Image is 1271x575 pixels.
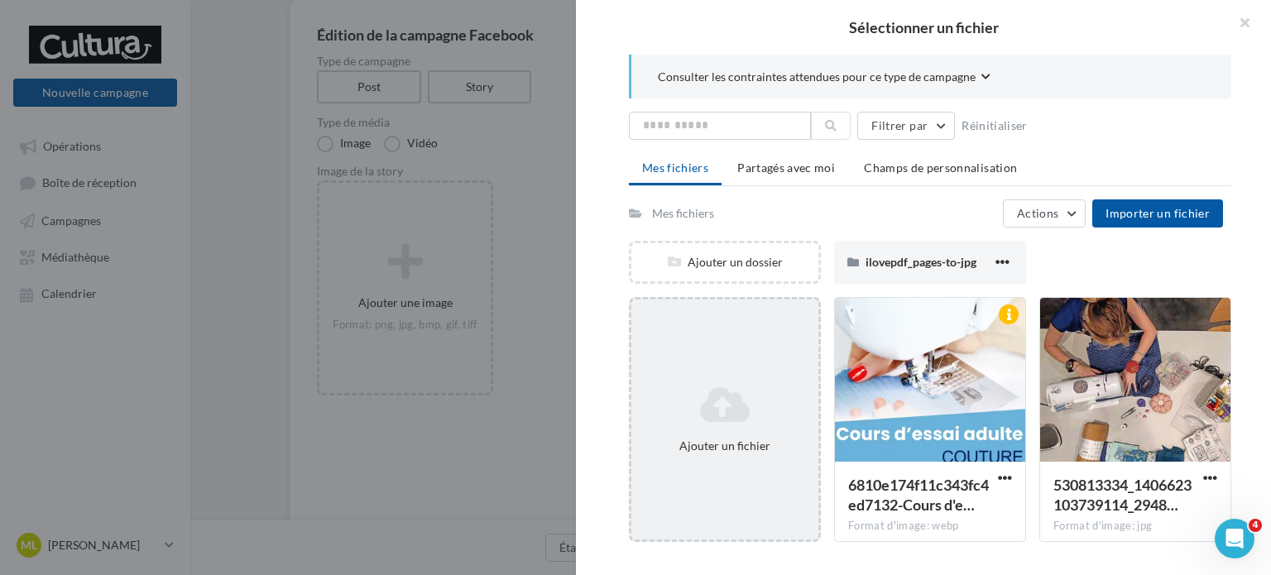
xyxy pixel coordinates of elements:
span: Mes fichiers [642,161,708,175]
button: Filtrer par [857,112,955,140]
span: 6810e174f11c343fc4ed7132-Cours d'essai - Couture Adultes [848,476,989,514]
button: Réinitialiser [955,116,1034,136]
span: Champs de personnalisation [864,161,1017,175]
span: 530813334_1406623103739114_2948738902659923516_n [1053,476,1192,514]
span: Importer un fichier [1106,206,1210,220]
div: Ajouter un dossier [631,254,818,271]
span: Partagés avec moi [737,161,835,175]
div: Ajouter un fichier [638,438,812,454]
button: Actions [1003,199,1086,228]
h2: Sélectionner un fichier [602,20,1245,35]
span: Consulter les contraintes attendues pour ce type de campagne [658,69,976,85]
div: Format d'image: jpg [1053,519,1217,534]
div: Format d'image: webp [848,519,1012,534]
span: ilovepdf_pages-to-jpg [866,255,976,269]
button: Importer un fichier [1092,199,1223,228]
iframe: Intercom live chat [1215,519,1254,558]
div: Mes fichiers [652,205,714,222]
span: Actions [1017,206,1058,220]
button: Consulter les contraintes attendues pour ce type de campagne [658,68,990,89]
span: 4 [1249,519,1262,532]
